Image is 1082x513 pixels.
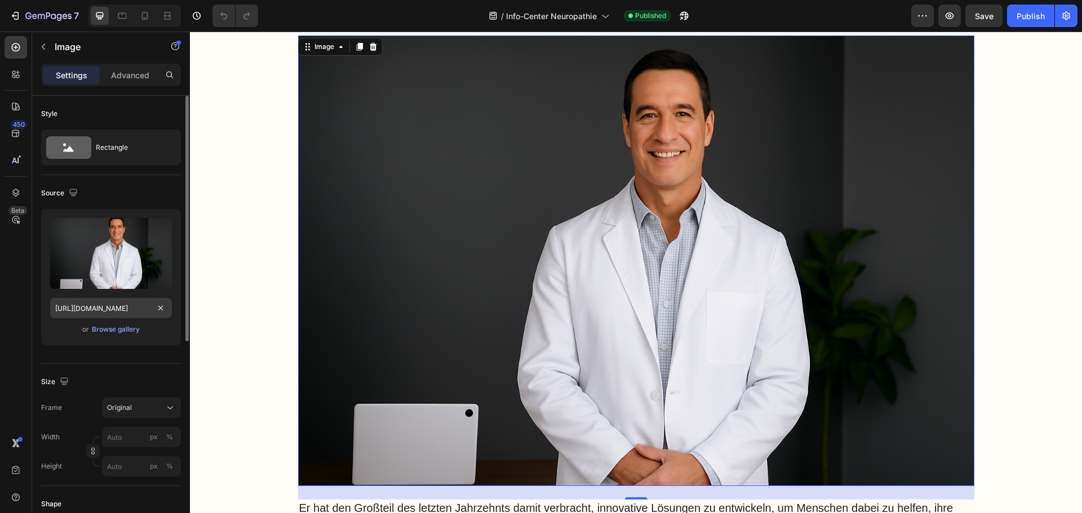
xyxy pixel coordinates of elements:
label: Width [41,432,60,442]
span: Save [975,11,994,21]
button: Publish [1007,5,1054,27]
div: px [150,432,158,442]
button: % [147,460,161,473]
button: % [147,430,161,444]
span: or [82,323,89,336]
input: px% [102,427,181,447]
div: Style [41,109,57,119]
div: % [166,461,173,471]
p: Advanced [111,69,149,81]
span: / [501,10,504,22]
div: Undo/Redo [212,5,258,27]
input: px% [102,456,181,476]
button: Save [965,5,1003,27]
div: % [166,432,173,442]
div: Shape [41,499,61,509]
div: Beta [8,206,27,215]
button: 7 [5,5,84,27]
div: Source [41,186,80,201]
button: Browse gallery [91,324,140,335]
p: Settings [56,69,87,81]
span: Original [107,403,132,413]
div: Rectangle [96,135,165,160]
p: Image [55,40,150,53]
div: px [150,461,158,471]
img: preview-image [50,218,172,289]
button: Original [102,398,181,418]
button: px [163,430,176,444]
input: https://example.com/image.jpg [50,298,172,318]
label: Frame [41,403,62,413]
label: Height [41,461,62,471]
p: 7 [74,9,79,23]
div: 450 [11,120,27,129]
span: Published [635,11,666,21]
div: Size [41,374,71,390]
div: Browse gallery [92,324,140,334]
button: px [163,460,176,473]
span: Info-Center Neuropathie [506,10,597,22]
iframe: Design area [190,32,1082,513]
div: Publish [1017,10,1045,22]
